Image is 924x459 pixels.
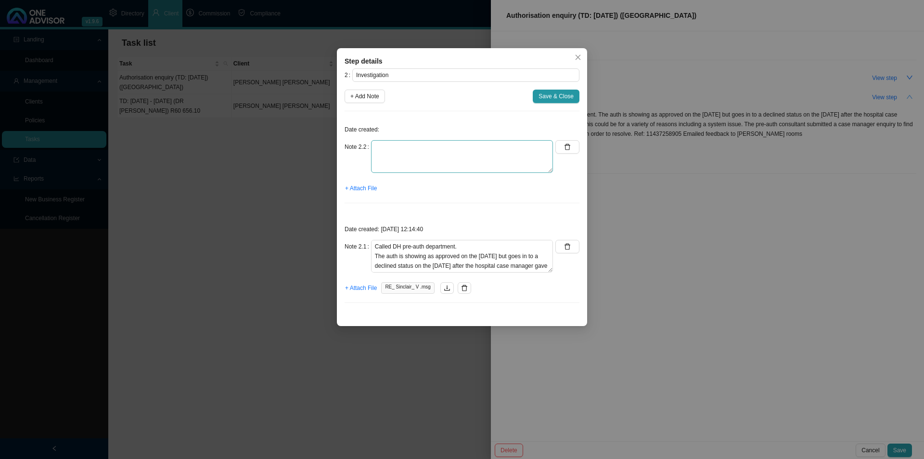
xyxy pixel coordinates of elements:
div: Step details [345,56,579,66]
label: 2 [345,68,352,82]
button: Save & Close [533,90,579,103]
span: + Add Note [350,92,379,101]
p: Date created: [345,125,579,134]
label: Note 2.1 [345,240,371,253]
span: delete [564,144,571,150]
p: Date created: [DATE] 12:14:40 [345,224,579,234]
button: + Attach File [345,182,377,195]
span: Save & Close [539,92,574,101]
label: Note 2.2 [345,140,371,154]
button: + Attach File [345,281,377,295]
span: + Attach File [345,184,377,193]
button: Close [571,51,585,64]
span: delete [461,285,468,291]
span: close [575,54,581,61]
textarea: Called DH pre-auth department. The auth is showing as approved on the [DATE] but goes in to a dec... [371,240,553,273]
span: delete [564,243,571,250]
button: + Add Note [345,90,385,103]
span: RE_ Sinclair_ V .msg [381,282,434,294]
span: download [444,285,450,291]
span: + Attach File [345,283,377,293]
